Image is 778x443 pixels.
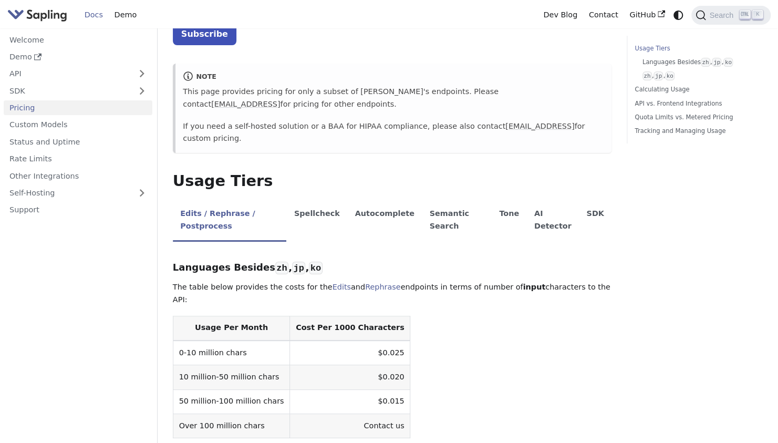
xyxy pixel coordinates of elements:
td: Over 100 million chars [173,414,289,438]
a: Dev Blog [537,7,583,23]
code: zh [275,262,288,274]
a: Edits [333,283,351,291]
td: 50 million-100 million chars [173,389,289,414]
a: Calculating Usage [635,85,759,95]
a: Sapling.ai [7,7,71,23]
td: 0-10 million chars [173,341,289,365]
li: Autocomplete [347,200,422,242]
a: Pricing [4,100,152,116]
a: Custom Models [4,117,152,132]
td: $0.020 [290,365,410,389]
td: $0.025 [290,341,410,365]
h3: Languages Besides , , [173,262,611,274]
a: SDK [4,83,131,98]
p: This page provides pricing for only a subset of [PERSON_NAME]'s endpoints. Please contact for pri... [183,86,604,111]
a: [EMAIL_ADDRESS] [505,122,574,130]
kbd: K [752,10,763,19]
code: ko [309,262,322,274]
p: If you need a self-hosted solution or a BAA for HIPAA compliance, please also contact for custom ... [183,120,604,146]
td: $0.015 [290,389,410,414]
a: Self-Hosting [4,186,152,201]
button: Search (Ctrl+K) [691,6,770,25]
button: Expand sidebar category 'SDK' [131,83,152,98]
a: Languages Besideszh,jp,ko [642,57,755,67]
code: jp [712,58,721,67]
a: [EMAIL_ADDRESS] [211,100,280,108]
a: API vs. Frontend Integrations [635,99,759,109]
li: Spellcheck [286,200,347,242]
td: 10 million-50 million chars [173,365,289,389]
p: The table below provides the costs for the and endpoints in terms of number of characters to the ... [173,281,611,306]
li: SDK [579,200,611,242]
span: Search [706,11,740,19]
th: Cost Per 1000 Characters [290,316,410,341]
code: jp [292,262,305,274]
a: Docs [79,7,109,23]
a: Status and Uptime [4,134,152,149]
li: AI Detector [526,200,579,242]
a: Tracking and Managing Usage [635,126,759,136]
a: Support [4,202,152,218]
div: note [183,71,604,84]
a: GitHub [624,7,670,23]
code: zh [701,58,710,67]
img: Sapling.ai [7,7,67,23]
code: ko [723,58,733,67]
li: Semantic Search [422,200,492,242]
a: Rate Limits [4,151,152,167]
a: Quota Limits vs. Metered Pricing [635,112,759,122]
a: Contact [583,7,624,23]
a: API [4,66,131,81]
a: zh,jp,ko [642,71,755,81]
code: ko [665,71,675,80]
code: jp [653,71,663,80]
a: Other Integrations [4,168,152,183]
td: Contact us [290,414,410,438]
th: Usage Per Month [173,316,289,341]
h2: Usage Tiers [173,172,611,191]
a: Demo [4,49,152,65]
code: zh [642,71,652,80]
button: Expand sidebar category 'API' [131,66,152,81]
a: Subscribe [173,23,236,45]
a: Welcome [4,32,152,47]
strong: input [523,283,545,291]
a: Usage Tiers [635,44,759,54]
li: Tone [492,200,527,242]
button: Switch between dark and light mode (currently system mode) [671,7,686,23]
a: Demo [109,7,142,23]
a: Rephrase [365,283,401,291]
li: Edits / Rephrase / Postprocess [173,200,287,242]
